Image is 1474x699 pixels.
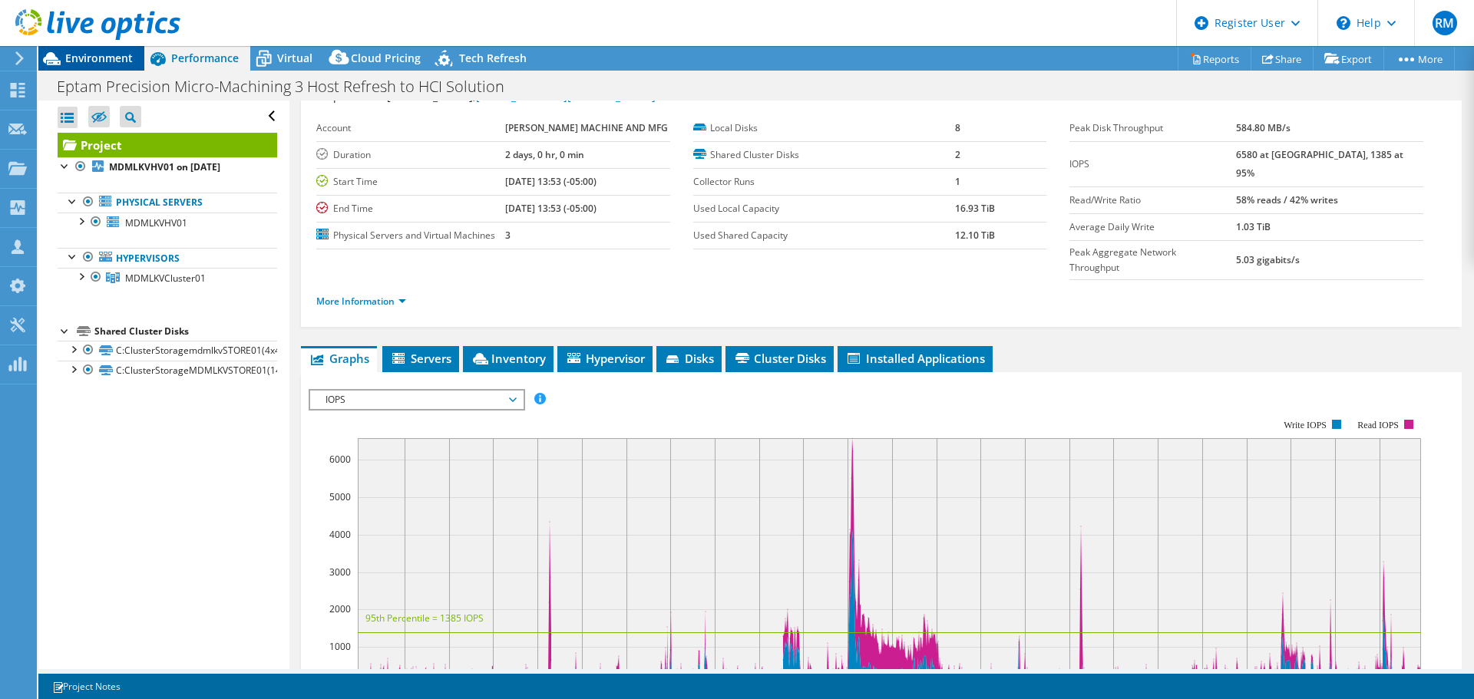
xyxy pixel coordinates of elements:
[693,201,955,216] label: Used Local Capacity
[664,351,714,366] span: Disks
[955,121,960,134] b: 8
[505,229,511,242] b: 3
[1251,47,1314,71] a: Share
[390,351,451,366] span: Servers
[316,228,505,243] label: Physical Servers and Virtual Machines
[58,157,277,177] a: MDMLKVHV01 on [DATE]
[1069,157,1235,172] label: IOPS
[845,351,985,366] span: Installed Applications
[1178,47,1251,71] a: Reports
[171,51,239,65] span: Performance
[955,175,960,188] b: 1
[459,51,527,65] span: Tech Refresh
[94,322,277,341] div: Shared Cluster Disks
[365,612,484,625] text: 95th Percentile = 1385 IOPS
[505,202,597,215] b: [DATE] 13:53 (-05:00)
[505,148,584,161] b: 2 days, 0 hr, 0 min
[329,565,351,579] text: 3000
[1433,11,1457,35] span: RM
[58,268,277,288] a: MDMLKVCluster01
[58,193,277,213] a: Physical Servers
[316,89,385,104] label: Prepared for:
[50,78,528,95] h1: Eptam Precision Micro-Machining 3 Host Refresh to HCI Solution
[65,51,133,65] span: Environment
[1337,16,1350,30] svg: \n
[1383,47,1455,71] a: More
[733,351,826,366] span: Cluster Disks
[565,351,645,366] span: Hypervisor
[316,201,505,216] label: End Time
[1236,148,1403,180] b: 6580 at [GEOGRAPHIC_DATA], 1385 at 95%
[1069,245,1235,275] label: Peak Aggregate Network Throughput
[316,147,505,163] label: Duration
[1358,420,1400,430] text: Read IOPS
[351,51,421,65] span: Cloud Pricing
[58,341,277,361] a: C:ClusterStoragemdmlkvSTORE01(4x400GBand4x1.6TB)
[316,295,406,308] a: More Information
[318,391,515,409] span: IOPS
[1236,121,1291,134] b: 584.80 MB/s
[1236,253,1300,266] b: 5.03 gigabits/s
[1069,193,1235,208] label: Read/Write Ratio
[505,121,668,134] b: [PERSON_NAME] MACHINE AND MFG
[505,175,597,188] b: [DATE] 13:53 (-05:00)
[693,120,955,136] label: Local Disks
[387,89,656,104] span: [PERSON_NAME],
[693,147,955,163] label: Shared Cluster Disks
[329,453,351,466] text: 6000
[471,351,546,366] span: Inventory
[1236,193,1338,206] b: 58% reads / 42% writes
[329,490,351,503] text: 5000
[693,174,955,190] label: Collector Runs
[125,272,206,285] span: MDMLKVCluster01
[1069,120,1235,136] label: Peak Disk Throughput
[1069,219,1235,235] label: Average Daily Write
[955,148,960,161] b: 2
[58,248,277,268] a: Hypervisors
[58,133,277,157] a: Project
[1236,220,1271,233] b: 1.03 TiB
[58,213,277,232] a: MDMLKVHV01
[329,602,351,615] text: 2000
[955,229,995,242] b: 12.10 TiB
[693,228,955,243] label: Used Shared Capacity
[329,528,351,541] text: 4000
[125,216,187,229] span: MDMLKVHV01
[309,351,369,366] span: Graphs
[1284,420,1327,430] text: Write IOPS
[58,361,277,381] a: C:ClusterStorageMDMLKVSTORE01(14x1.2TBHDD)
[41,677,131,696] a: Project Notes
[109,160,220,173] b: MDMLKVHV01 on [DATE]
[1313,47,1384,71] a: Export
[329,640,351,653] text: 1000
[316,120,505,136] label: Account
[955,202,995,215] b: 16.93 TiB
[316,174,505,190] label: Start Time
[476,89,656,104] a: [EMAIL_ADDRESS][DOMAIN_NAME]
[277,51,312,65] span: Virtual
